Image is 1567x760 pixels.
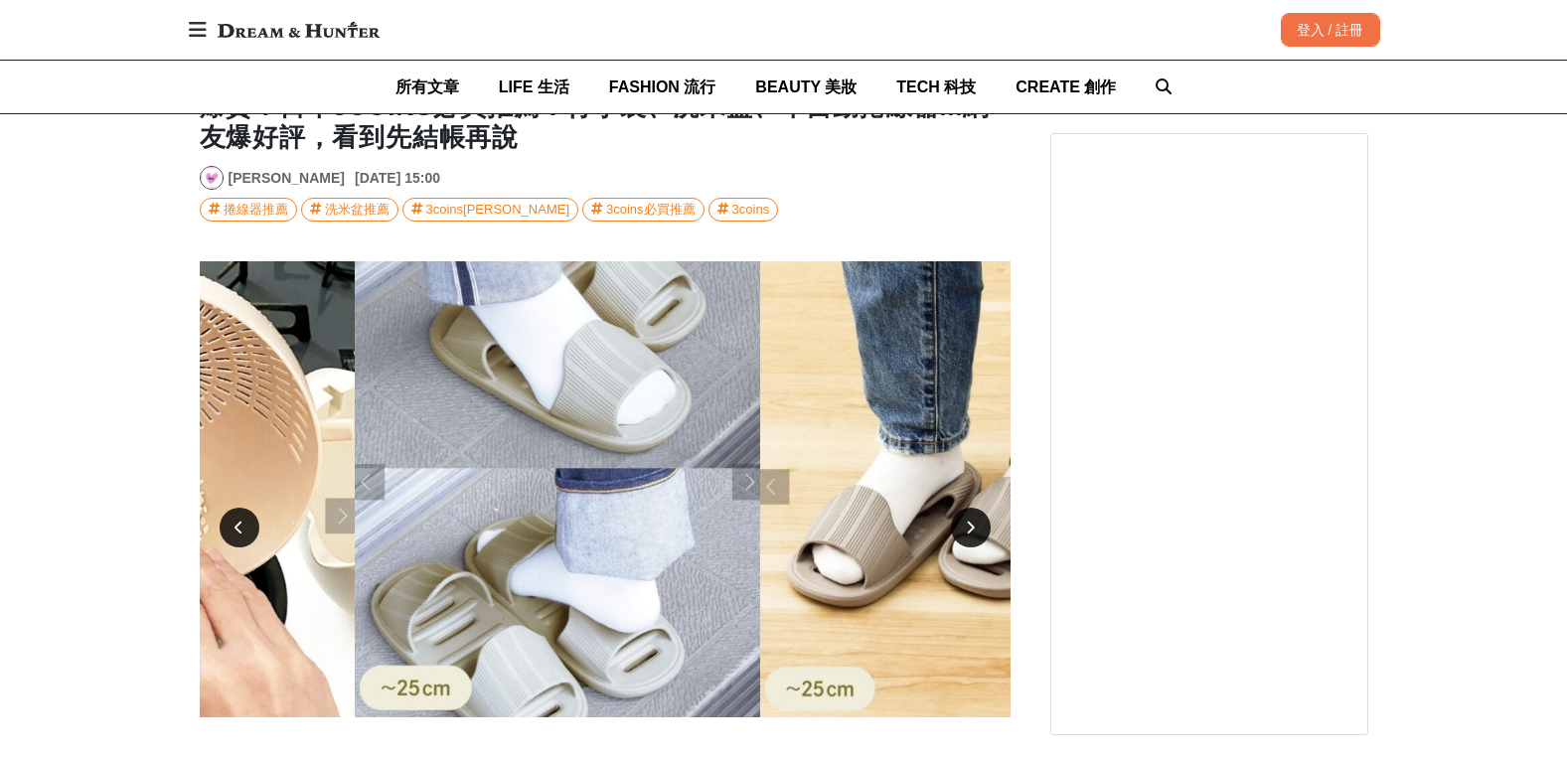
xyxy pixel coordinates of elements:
[402,198,579,222] a: 3coins[PERSON_NAME]
[355,168,440,189] div: [DATE] 15:00
[395,61,459,113] a: 所有文章
[426,199,570,221] div: 3coins[PERSON_NAME]
[200,91,1011,153] h1: 爆賣！日本3COINS必買推薦：行李袋、洗米盆、半自動捲線器...網友爆好評，看到先結帳再說
[200,166,224,190] a: Avatar
[200,198,297,222] a: 捲線器推薦
[1016,78,1116,95] span: CREATE 創作
[755,78,857,95] span: BEAUTY 美妝
[229,168,345,189] a: [PERSON_NAME]
[355,261,1166,717] img: fcd422f3-3f2e-4a00-8c2b-8582ab4ad31f.jpg
[1281,13,1380,47] div: 登入 / 註冊
[395,78,459,95] span: 所有文章
[606,199,696,221] div: 3coins必買推薦
[208,12,390,48] img: Dream & Hunter
[582,198,705,222] a: 3coins必買推薦
[301,198,398,222] a: 洗米盆推薦
[201,167,223,189] img: Avatar
[708,198,779,222] a: 3coins
[896,61,976,113] a: TECH 科技
[609,78,716,95] span: FASHION 流行
[499,78,569,95] span: LIFE 生活
[896,78,976,95] span: TECH 科技
[499,61,569,113] a: LIFE 生活
[609,61,716,113] a: FASHION 流行
[732,199,770,221] div: 3coins
[325,199,390,221] div: 洗米盆推薦
[755,61,857,113] a: BEAUTY 美妝
[224,199,288,221] div: 捲線器推薦
[1016,61,1116,113] a: CREATE 創作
